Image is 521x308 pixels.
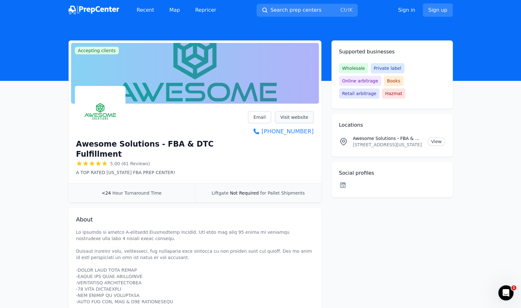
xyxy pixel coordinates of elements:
[353,142,423,148] p: [STREET_ADDRESS][US_STATE]
[132,4,159,16] a: Recent
[339,48,445,56] h2: Supported businesses
[248,127,313,136] a: [PHONE_NUMBER]
[257,4,358,17] button: Search prep centersCtrlK
[212,190,228,196] span: Liftgate
[353,135,423,142] p: Awesome Solutions - FBA & DTC Fulfillment Location
[339,169,445,177] h2: Social profiles
[427,137,445,146] a: View
[76,215,314,224] h2: About
[339,121,445,129] h2: Locations
[270,6,321,14] span: Search prep centers
[102,190,111,196] span: <24
[230,190,259,196] span: Not Required
[190,4,221,16] a: Repricer
[384,76,403,86] span: Books
[76,139,248,159] h1: Awesome Solutions - FBA & DTC Fulfillment
[423,3,452,17] a: Sign up
[164,4,185,16] a: Map
[349,7,353,13] kbd: K
[275,111,314,123] a: Visit website
[76,87,124,135] img: Awesome Solutions - FBA & DTC Fulfillment
[339,63,368,73] span: Wholesale
[76,169,248,176] p: A TOP RATED [US_STATE] FBA PREP CENTER!
[371,63,404,73] span: Private label
[75,47,119,54] span: Accepting clients
[260,190,305,196] span: for Pallet Shipments
[339,88,379,99] span: Retail arbitrage
[398,6,415,14] a: Sign in
[498,285,513,300] iframe: Intercom live chat
[248,111,271,123] a: Email
[511,285,516,290] span: 1
[110,160,150,167] span: 5.00 (61 Reviews)
[69,6,119,15] img: PrepCenter
[340,7,349,13] kbd: Ctrl
[382,88,405,99] span: Hazmat
[339,76,381,86] span: Online arbitrage
[112,190,162,196] span: Hour Turnaround Time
